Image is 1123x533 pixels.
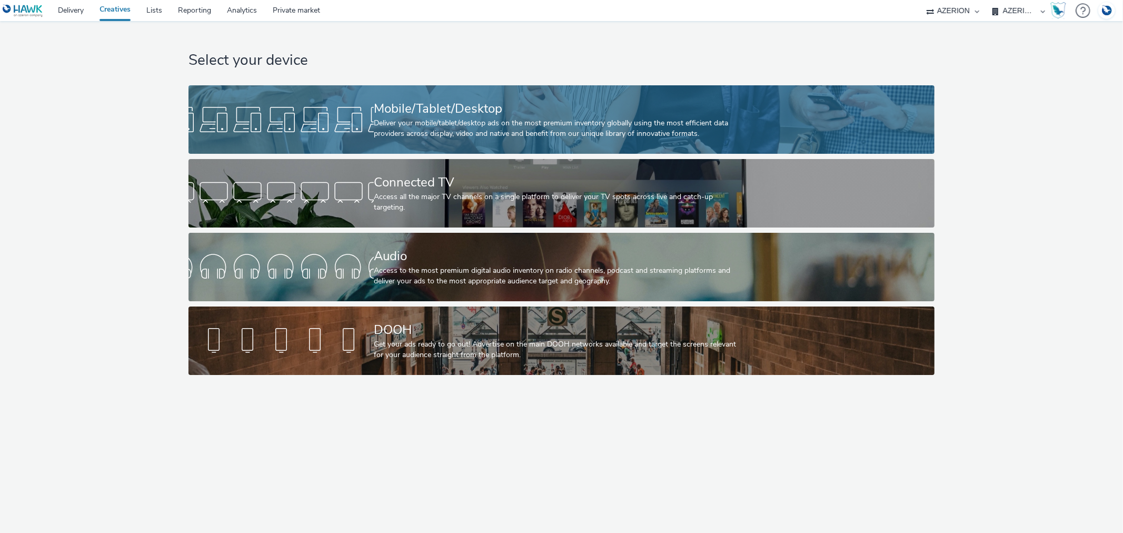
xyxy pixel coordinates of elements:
h1: Select your device [188,51,935,71]
a: Connected TVAccess all the major TV channels on a single platform to deliver your TV spots across... [188,159,935,228]
div: DOOH [374,321,745,339]
a: AudioAccess to the most premium digital audio inventory on radio channels, podcast and streaming ... [188,233,935,301]
a: Hawk Academy [1050,2,1070,19]
a: DOOHGet your ads ready to go out! Advertise on the main DOOH networks available and target the sc... [188,307,935,375]
div: Audio [374,247,745,265]
div: Connected TV [374,173,745,192]
div: Get your ads ready to go out! Advertise on the main DOOH networks available and target the screen... [374,339,745,361]
a: Mobile/Tablet/DesktopDeliver your mobile/tablet/desktop ads on the most premium inventory globall... [188,85,935,154]
img: undefined Logo [3,4,43,17]
div: Mobile/Tablet/Desktop [374,100,745,118]
img: Hawk Academy [1050,2,1066,19]
div: Access all the major TV channels on a single platform to deliver your TV spots across live and ca... [374,192,745,213]
img: Account DE [1099,2,1115,19]
div: Access to the most premium digital audio inventory on radio channels, podcast and streaming platf... [374,265,745,287]
div: Deliver your mobile/tablet/desktop ads on the most premium inventory globally using the most effi... [374,118,745,140]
